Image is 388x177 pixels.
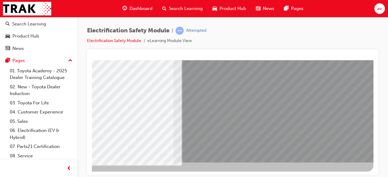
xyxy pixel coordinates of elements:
[7,126,75,142] a: 06. Electrification (EV & Hybrid)
[2,5,75,55] button: DashboardSearch LearningProduct HubNews
[2,43,75,54] a: News
[118,2,157,15] a: guage-iconDashboard
[12,57,25,64] div: Pages
[5,21,10,27] span: search-icon
[3,2,51,15] img: Trak
[176,27,184,35] span: learningRecordVerb_ATTEMPT-icon
[279,2,308,15] a: pages-iconPages
[12,21,46,28] div: Search Learning
[5,46,10,51] span: news-icon
[7,82,75,98] a: 02. New - Toyota Dealer Induction
[5,34,10,39] span: car-icon
[157,2,208,15] a: search-iconSearch Learning
[172,27,173,34] span: |
[7,107,75,117] a: 04. Customer Experience
[87,27,169,34] span: Electrification Safety Module
[129,5,152,12] span: Dashboard
[208,2,251,15] a: car-iconProduct Hub
[219,5,246,12] span: Product Hub
[7,117,75,126] a: 05. Sales
[377,5,382,12] span: av
[5,58,10,64] span: pages-icon
[2,55,75,66] button: Pages
[284,5,289,12] span: pages-icon
[87,38,141,43] a: Electrification Safety Module
[212,5,217,12] span: car-icon
[12,33,39,40] div: Product Hub
[147,38,192,44] li: eLearning Module View
[256,5,260,12] span: news-icon
[263,5,274,12] span: News
[291,5,303,12] span: Pages
[7,151,75,161] a: 08. Service
[2,31,75,42] a: Product Hub
[251,2,279,15] a: news-iconNews
[2,18,75,30] a: Search Learning
[122,5,127,12] span: guage-icon
[169,5,203,12] span: Search Learning
[7,66,75,82] a: 01. Toyota Academy - 2025 Dealer Training Catalogue
[68,57,72,65] span: up-icon
[162,5,166,12] span: search-icon
[12,45,24,52] div: News
[7,98,75,108] a: 03. Toyota For Life
[374,3,385,14] button: av
[7,142,75,151] a: 07. Parts21 Certification
[67,165,71,172] span: prev-icon
[186,28,206,34] div: Attempted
